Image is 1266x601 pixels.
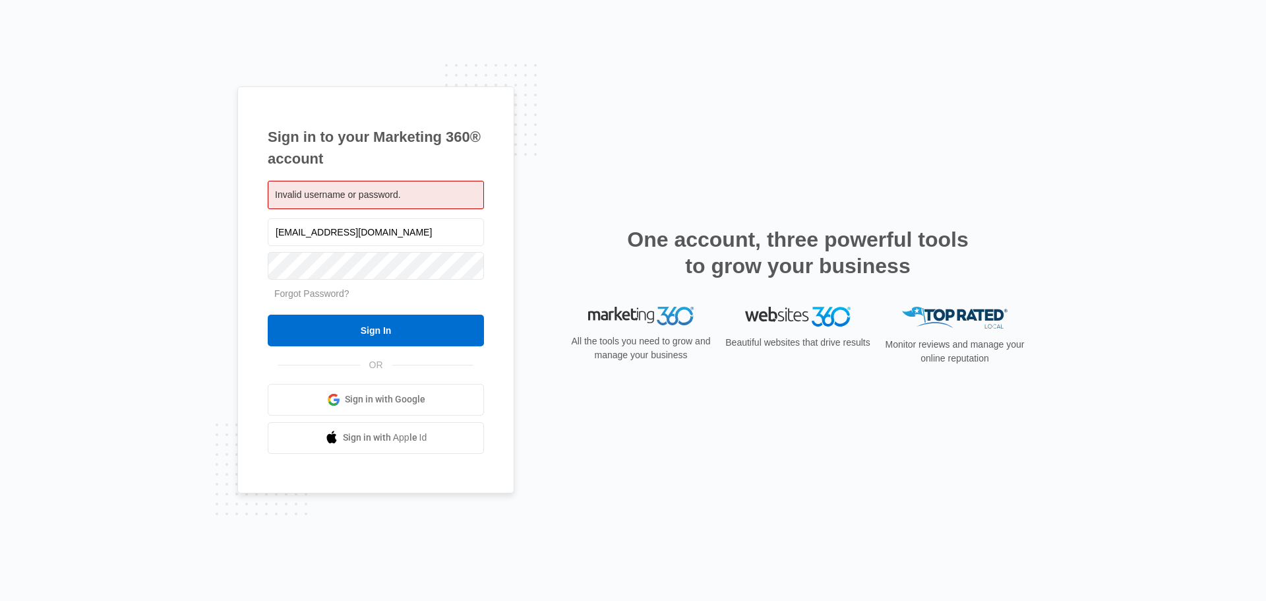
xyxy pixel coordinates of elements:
[268,126,484,170] h1: Sign in to your Marketing 360® account
[268,384,484,416] a: Sign in with Google
[345,393,425,406] span: Sign in with Google
[275,189,401,200] span: Invalid username or password.
[745,307,851,326] img: Websites 360
[360,358,392,372] span: OR
[588,307,694,325] img: Marketing 360
[268,422,484,454] a: Sign in with Apple Id
[881,338,1029,365] p: Monitor reviews and manage your online reputation
[274,288,349,299] a: Forgot Password?
[623,226,973,279] h2: One account, three powerful tools to grow your business
[567,334,715,362] p: All the tools you need to grow and manage your business
[902,307,1008,329] img: Top Rated Local
[724,336,872,350] p: Beautiful websites that drive results
[268,315,484,346] input: Sign In
[268,218,484,246] input: Email
[343,431,427,445] span: Sign in with Apple Id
